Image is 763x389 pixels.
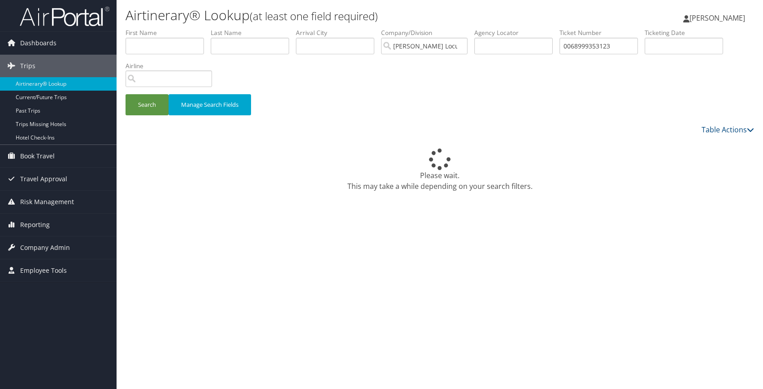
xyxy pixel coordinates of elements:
[20,214,50,236] span: Reporting
[20,145,55,167] span: Book Travel
[211,28,296,37] label: Last Name
[126,61,219,70] label: Airline
[126,94,169,115] button: Search
[169,94,251,115] button: Manage Search Fields
[645,28,730,37] label: Ticketing Date
[474,28,559,37] label: Agency Locator
[20,259,67,282] span: Employee Tools
[20,55,35,77] span: Trips
[126,6,545,25] h1: Airtinerary® Lookup
[20,32,56,54] span: Dashboards
[20,236,70,259] span: Company Admin
[689,13,745,23] span: [PERSON_NAME]
[702,125,754,135] a: Table Actions
[250,9,378,23] small: (at least one field required)
[20,191,74,213] span: Risk Management
[126,149,754,192] div: Please wait. This may take a while depending on your search filters.
[381,28,474,37] label: Company/Division
[296,28,381,37] label: Arrival City
[20,168,67,190] span: Travel Approval
[559,28,645,37] label: Ticket Number
[126,28,211,37] label: First Name
[20,6,109,27] img: airportal-logo.png
[683,4,754,31] a: [PERSON_NAME]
